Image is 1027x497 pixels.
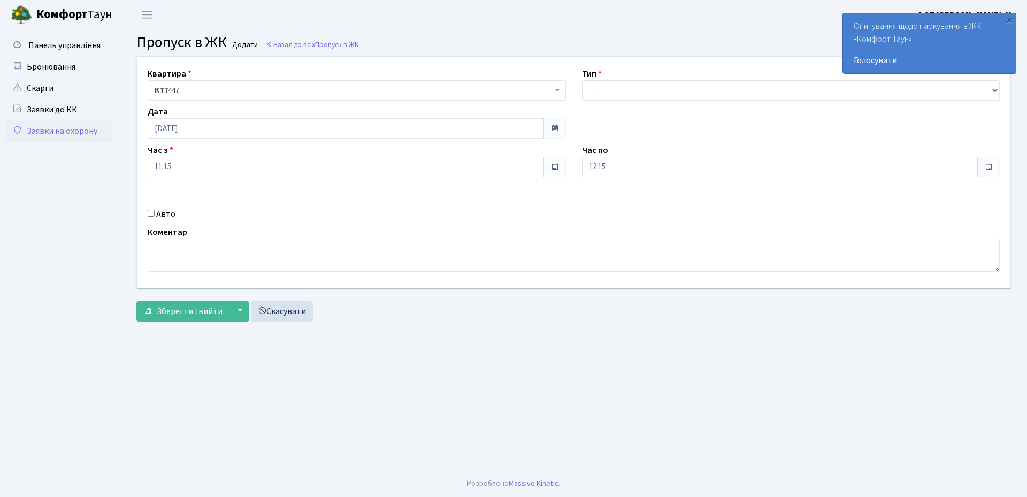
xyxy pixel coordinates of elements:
span: <b>КТ7</b>&nbsp;&nbsp;&nbsp;447 [148,80,566,101]
span: Панель управління [28,40,101,51]
button: Переключити навігацію [134,6,160,24]
a: Заявки на охорону [5,120,112,142]
small: Додати . [230,41,261,50]
a: Скарги [5,78,112,99]
a: Massive Kinetic [509,478,558,489]
a: Голосувати [854,54,1005,67]
label: Тип [582,67,602,80]
a: Скасувати [251,301,313,322]
label: Квартира [148,67,191,80]
a: Назад до всіхПропуск в ЖК [266,40,359,50]
a: Бронювання [5,56,112,78]
a: Панель управління [5,35,112,56]
span: Пропуск в ЖК [136,32,227,53]
label: Час по [582,144,608,157]
span: Пропуск в ЖК [315,40,359,50]
b: КТ7 [155,85,168,96]
div: Опитування щодо паркування в ЖК «Комфорт Таун» [843,13,1016,73]
b: Комфорт [36,6,88,23]
a: ФОП [PERSON_NAME]. Н. [917,9,1014,21]
a: Заявки до КК [5,99,112,120]
div: × [1004,14,1015,25]
img: logo.png [11,4,32,26]
label: Коментар [148,226,187,239]
button: Зберегти і вийти [136,301,229,322]
label: Дата [148,105,168,118]
span: <b>КТ7</b>&nbsp;&nbsp;&nbsp;447 [155,85,553,96]
div: Розроблено . [467,478,560,490]
label: Час з [148,144,173,157]
span: Таун [36,6,112,24]
label: Авто [156,208,175,220]
span: Зберегти і вийти [157,305,223,317]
